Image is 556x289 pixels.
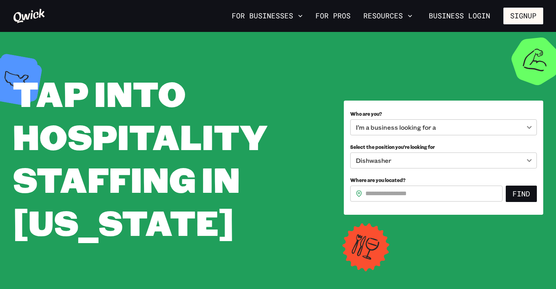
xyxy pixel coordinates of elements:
a: For Pros [312,9,354,23]
div: I’m a business looking for a [350,119,537,135]
span: Tap into Hospitality Staffing in [US_STATE] [13,70,267,245]
button: For Businesses [229,9,306,23]
button: Find [506,186,537,202]
div: Dishwasher [350,152,537,168]
span: Select the position you’re looking for [350,144,435,150]
button: Resources [360,9,416,23]
button: Signup [503,8,543,24]
span: Where are you located? [350,177,406,183]
span: Who are you? [350,111,382,117]
a: Business Login [422,8,497,24]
